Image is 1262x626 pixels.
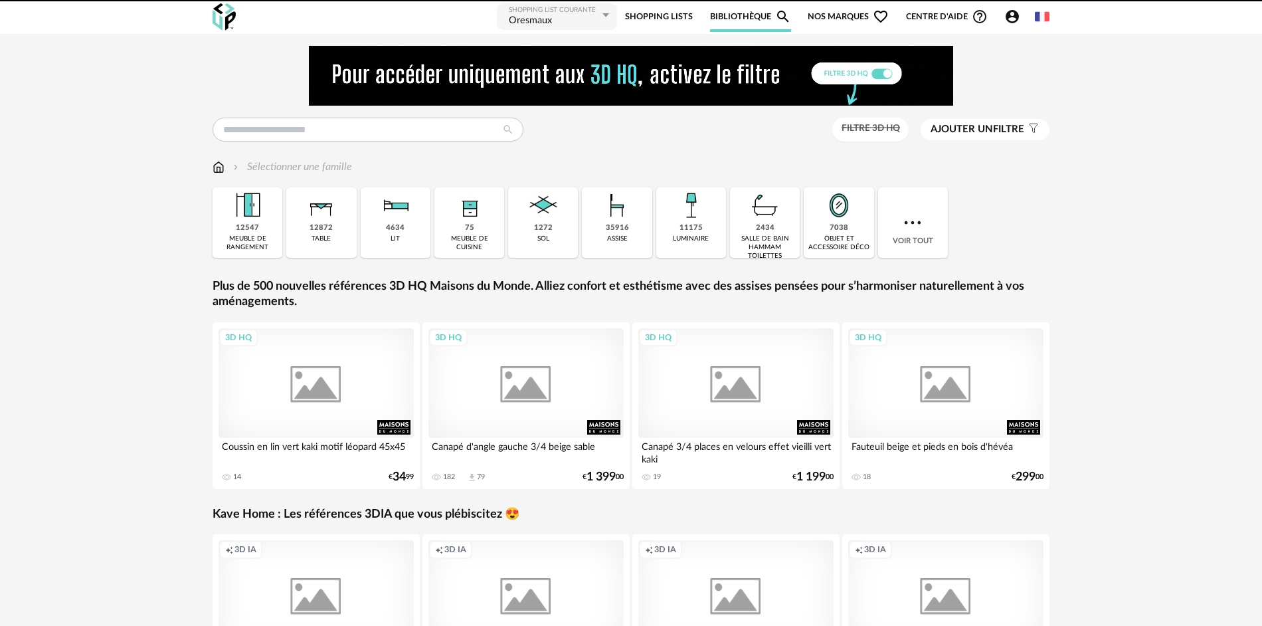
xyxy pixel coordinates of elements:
[525,187,561,223] img: Sol.png
[389,472,414,482] div: € 99
[386,223,405,233] div: 4634
[213,3,236,31] img: OXP
[796,472,826,482] span: 1 199
[747,187,783,223] img: Salle%20de%20bain.png
[509,15,552,27] div: Oresmaux
[906,9,988,25] span: Centre d'aideHelp Circle Outline icon
[234,544,256,555] span: 3D IA
[1016,472,1036,482] span: 299
[444,544,466,555] span: 3D IA
[679,223,703,233] div: 11175
[1024,123,1039,136] span: Filter icon
[1004,9,1020,25] span: Account Circle icon
[734,235,796,261] div: salle de bain hammam toilettes
[225,544,233,555] span: Creation icon
[625,2,693,32] a: Shopping Lists
[217,235,278,252] div: meuble de rangement
[509,6,599,15] div: Shopping List courante
[309,46,953,106] img: NEW%20NEW%20HQ%20NEW_V1.gif
[632,322,840,489] a: 3D HQ Canapé 3/4 places en velours effet vieilli vert kaki 19 €1 19900
[792,472,834,482] div: € 00
[233,472,241,482] div: 14
[901,211,925,235] img: more.7b13dc1.svg
[855,544,863,555] span: Creation icon
[842,124,900,133] span: Filtre 3D HQ
[873,9,889,25] span: Heart Outline icon
[830,223,848,233] div: 7038
[304,187,339,223] img: Table.png
[1004,9,1026,25] span: Account Circle icon
[391,235,400,243] div: lit
[599,187,635,223] img: Assise.png
[443,472,455,482] div: 182
[586,472,616,482] span: 1 399
[849,329,887,346] div: 3D HQ
[213,279,1049,310] a: Plus de 500 nouvelles références 3D HQ Maisons du Monde. Alliez confort et esthétisme avec des as...
[878,187,948,258] div: Voir tout
[435,544,443,555] span: Creation icon
[219,329,258,346] div: 3D HQ
[477,472,485,482] div: 79
[864,544,886,555] span: 3D IA
[377,187,413,223] img: Literie.png
[213,322,420,489] a: 3D HQ Coussin en lin vert kaki motif léopard 45x45 14 €3499
[756,223,774,233] div: 2434
[653,472,661,482] div: 19
[808,2,889,32] span: Nos marques
[465,223,474,233] div: 75
[312,235,331,243] div: table
[842,322,1049,489] a: 3D HQ Fauteuil beige et pieds en bois d'hévéa 18 €29900
[230,159,241,175] img: svg+xml;base64,PHN2ZyB3aWR0aD0iMTYiIGhlaWdodD0iMTYiIHZpZXdCb3g9IjAgMCAxNiAxNiIgZmlsbD0ibm9uZSIgeG...
[921,119,1049,140] button: Ajouter unfiltre Filter icon
[467,472,477,482] span: Download icon
[219,438,414,465] div: Coussin en lin vert kaki motif léopard 45x45
[230,159,352,175] div: Sélectionner une famille
[654,544,676,555] span: 3D IA
[931,124,993,134] span: Ajouter un
[230,187,266,223] img: Meuble%20de%20rangement.png
[638,438,834,465] div: Canapé 3/4 places en velours effet vieilli vert kaki
[429,329,468,346] div: 3D HQ
[775,9,791,25] span: Magnify icon
[310,223,333,233] div: 12872
[673,187,709,223] img: Luminaire.png
[972,9,988,25] span: Help Circle Outline icon
[393,472,406,482] span: 34
[236,223,259,233] div: 12547
[1012,472,1043,482] div: € 00
[213,507,519,522] a: Kave Home : Les références 3DIA que vous plébiscitez 😍
[673,235,709,243] div: luminaire
[428,438,624,465] div: Canapé d'angle gauche 3/4 beige sable
[537,235,549,243] div: sol
[848,438,1043,465] div: Fauteuil beige et pieds en bois d'hévéa
[863,472,871,482] div: 18
[808,235,869,252] div: objet et accessoire déco
[710,2,791,32] a: BibliothèqueMagnify icon
[438,235,500,252] div: meuble de cuisine
[645,544,653,555] span: Creation icon
[931,123,1024,136] span: filtre
[213,159,225,175] img: svg+xml;base64,PHN2ZyB3aWR0aD0iMTYiIGhlaWdodD0iMTciIHZpZXdCb3g9IjAgMCAxNiAxNyIgZmlsbD0ibm9uZSIgeG...
[607,235,628,243] div: assise
[452,187,488,223] img: Rangement.png
[583,472,624,482] div: € 00
[534,223,553,233] div: 1272
[639,329,677,346] div: 3D HQ
[606,223,629,233] div: 35916
[1035,9,1049,24] img: fr
[821,187,857,223] img: Miroir.png
[422,322,630,489] a: 3D HQ Canapé d'angle gauche 3/4 beige sable 182 Download icon 79 €1 39900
